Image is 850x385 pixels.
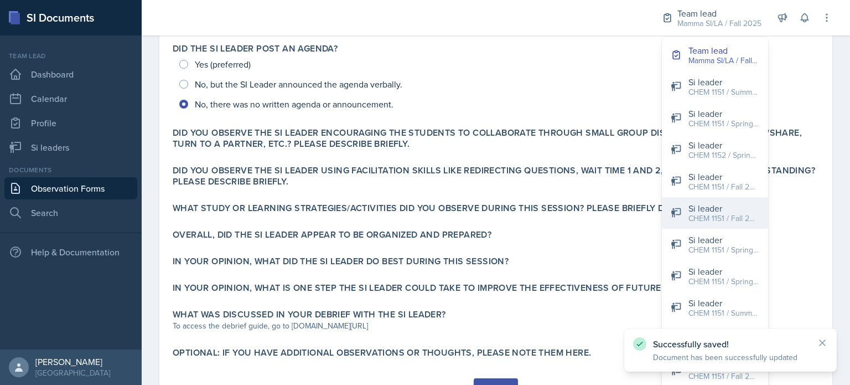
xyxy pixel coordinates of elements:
button: Si leader CHEM 1151 / Fall 2022 [662,166,768,197]
button: Si leader CHEM 1151 / Summer 2024 [662,71,768,102]
div: Si leader [688,233,759,247]
div: Help & Documentation [4,241,137,263]
a: Observation Forms [4,177,137,199]
div: Team lead [688,44,759,57]
div: Si leader [688,328,759,341]
div: Si leader [688,170,759,183]
div: [GEOGRAPHIC_DATA] [35,367,110,378]
div: Si leader [688,138,759,152]
label: Did the SI Leader post an agenda? [173,43,338,54]
div: CHEM 1151 / Fall 2025 [688,213,759,224]
p: Document has been successfully updated [653,352,808,363]
div: Team lead [677,7,761,20]
div: [PERSON_NAME] [35,356,110,367]
a: Search [4,202,137,224]
div: CHEM 1152 / Spring 2025 [688,150,759,161]
div: Si leader [688,75,759,89]
div: To access the debrief guide, go to [DOMAIN_NAME][URL] [173,320,819,332]
div: Si leader [688,202,759,215]
div: Si leader [688,265,759,278]
a: Si leaders [4,136,137,158]
div: Mamma SI/LA / Fall 2025 [677,18,761,29]
div: Documents [4,165,137,175]
button: Si leader CHEM 1151 / Fall 2025 [662,197,768,229]
button: Si leader CHEM 1151 / Summer 2023 [662,292,768,324]
label: What study or learning strategies/activities did you observe during this session? Please briefly ... [173,203,703,214]
label: Overall, did the SI Leader appear to be organized and prepared? [173,229,491,240]
div: CHEM 1151 / Fall 2024 [688,371,759,382]
button: Si leader CHEM 1152 / Spring 2025 [662,134,768,166]
label: In your opinion, what is ONE step the SI Leader could take to improve the effectiveness of future... [173,283,744,294]
button: Si leader CHEM 1151 / Spring 2024 [662,102,768,134]
div: Mamma SI/LA / Fall 2025 [688,55,759,66]
div: Si leader [688,296,759,310]
div: CHEM 1151 / Spring 2024 [688,118,759,130]
label: In your opinion, what did the SI Leader do BEST during this session? [173,256,509,267]
div: CHEM 1151 / Spring 2023 [688,276,759,288]
p: Successfully saved! [653,338,808,350]
button: Si leader CHEM 1151 / Spring 2025 [662,229,768,260]
a: Dashboard [4,63,137,85]
button: Si leader CHEM 1151 / Fall 2023 [662,324,768,355]
a: Profile [4,112,137,134]
div: CHEM 1151 / Summer 2024 [688,86,759,98]
button: Team lead Mamma SI/LA / Fall 2025 [662,39,768,71]
div: CHEM 1151 / Fall 2022 [688,181,759,193]
div: Team lead [4,51,137,61]
button: Si leader CHEM 1151 / Spring 2023 [662,260,768,292]
label: What was discussed in your debrief with the SI Leader? [173,309,446,320]
label: Did you observe the SI Leader using facilitation skills like redirecting questions, wait time 1 a... [173,165,819,187]
a: Calendar [4,88,137,110]
label: Optional: If you have additional observations or thoughts, please note them here. [173,347,591,358]
div: CHEM 1151 / Spring 2025 [688,244,759,256]
div: CHEM 1151 / Summer 2023 [688,307,759,319]
label: Did you observe the SI Leader encouraging the students to collaborate through small group discuss... [173,127,819,150]
div: Si leader [688,107,759,120]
